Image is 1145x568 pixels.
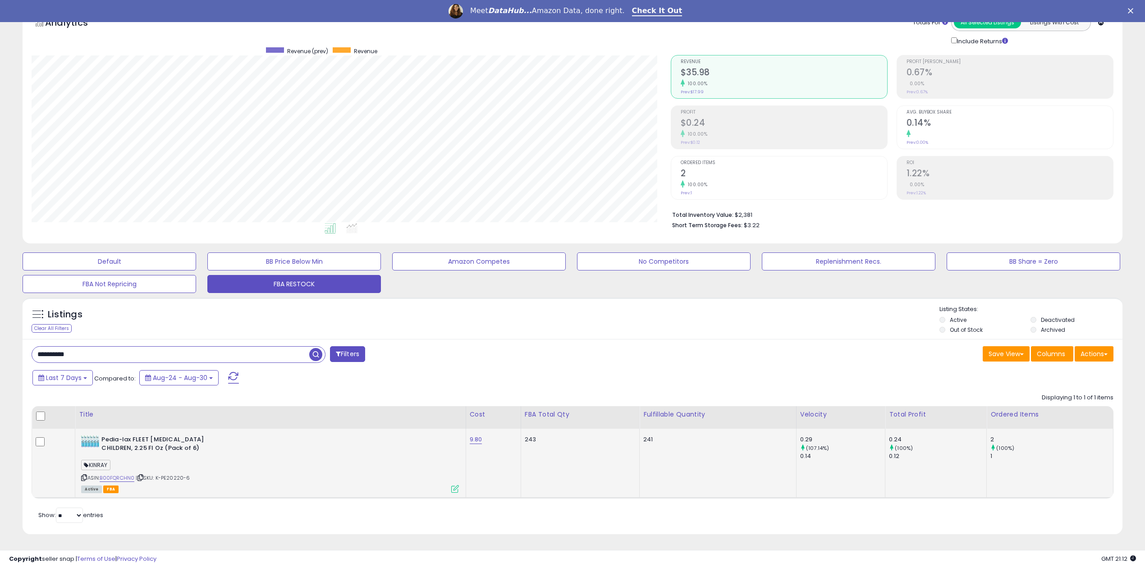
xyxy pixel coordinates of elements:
span: Profit [681,110,887,115]
button: Filters [330,346,365,362]
span: KINRAY [81,460,110,470]
a: Privacy Policy [117,554,156,563]
img: Profile image for Georgie [449,4,463,18]
h5: Listings [48,308,82,321]
label: Out of Stock [950,326,983,334]
button: Default [23,252,196,270]
h2: $0.24 [681,118,887,130]
button: BB Price Below Min [207,252,381,270]
span: Ordered Items [681,160,887,165]
div: Close [1128,8,1137,14]
small: 100.00% [685,181,708,188]
div: 0.24 [889,435,986,444]
small: Prev: 0.00% [907,140,928,145]
div: Total Profit [889,410,983,419]
b: Pedia-lax FLEET [MEDICAL_DATA] CHILDREN, 2.25 Fl Oz (Pack of 6) [101,435,211,454]
div: 0.14 [800,452,885,460]
button: Replenishment Recs. [762,252,935,270]
b: Total Inventory Value: [672,211,733,219]
span: Revenue [681,60,887,64]
small: 100.00% [685,80,708,87]
small: (107.14%) [806,444,829,452]
div: Cost [470,410,517,419]
div: 2 [990,435,1113,444]
div: 243 [525,435,632,444]
h5: Analytics [45,16,105,31]
small: 100.00% [685,131,708,137]
strong: Copyright [9,554,42,563]
div: 1 [990,452,1113,460]
small: Prev: 1.22% [907,190,926,196]
button: Aug-24 - Aug-30 [139,370,219,385]
div: Totals For [913,18,948,27]
small: 0.00% [907,181,925,188]
span: ROI [907,160,1113,165]
button: Last 7 Days [32,370,93,385]
span: | SKU: K-PE20220-6 [136,474,190,481]
span: $3.22 [744,221,760,229]
small: (100%) [996,444,1014,452]
button: Amazon Competes [392,252,566,270]
small: Prev: 0.67% [907,89,928,95]
a: B00FQRCHN0 [100,474,134,482]
a: 9.80 [470,435,482,444]
button: Columns [1031,346,1073,362]
span: Compared to: [94,374,136,383]
label: Archived [1041,326,1065,334]
div: Fulfillable Quantity [643,410,792,419]
span: 2025-09-7 21:12 GMT [1101,554,1136,563]
div: seller snap | | [9,555,156,563]
small: Prev: 1 [681,190,692,196]
h2: $35.98 [681,67,887,79]
div: Title [79,410,462,419]
span: Revenue (prev) [287,47,328,55]
button: BB Share = Zero [947,252,1120,270]
span: Show: entries [38,511,103,519]
div: 241 [643,435,789,444]
span: Avg. Buybox Share [907,110,1113,115]
span: All listings currently available for purchase on Amazon [81,486,102,493]
h2: 2 [681,168,887,180]
img: 51Xs6gYSZ6L._SL40_.jpg [81,435,99,447]
div: ASIN: [81,435,458,492]
div: Ordered Items [990,410,1109,419]
li: $2,381 [672,209,1107,220]
button: No Competitors [577,252,751,270]
small: Prev: $17.99 [681,89,704,95]
button: FBA RESTOCK [207,275,381,293]
a: Terms of Use [77,554,115,563]
span: Aug-24 - Aug-30 [153,373,207,382]
button: Save View [983,346,1030,362]
label: Active [950,316,966,324]
button: Actions [1075,346,1113,362]
div: Meet Amazon Data, done right. [470,6,625,15]
div: 0.12 [889,452,986,460]
button: Listings With Cost [1021,17,1088,28]
p: Listing States: [939,305,1122,314]
i: DataHub... [488,6,532,15]
div: Clear All Filters [32,324,72,333]
h2: 1.22% [907,168,1113,180]
div: Velocity [800,410,881,419]
button: FBA Not Repricing [23,275,196,293]
span: Profit [PERSON_NAME] [907,60,1113,64]
span: FBA [103,486,119,493]
small: (100%) [895,444,913,452]
div: Displaying 1 to 1 of 1 items [1042,394,1113,402]
h2: 0.14% [907,118,1113,130]
small: 0.00% [907,80,925,87]
a: Check It Out [632,6,682,16]
div: Include Returns [944,36,1019,46]
div: FBA Total Qty [525,410,636,419]
b: Short Term Storage Fees: [672,221,742,229]
h2: 0.67% [907,67,1113,79]
span: Last 7 Days [46,373,82,382]
label: Deactivated [1041,316,1075,324]
button: All Selected Listings [954,17,1021,28]
div: 0.29 [800,435,885,444]
span: Revenue [354,47,377,55]
span: Columns [1037,349,1065,358]
small: Prev: $0.12 [681,140,700,145]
